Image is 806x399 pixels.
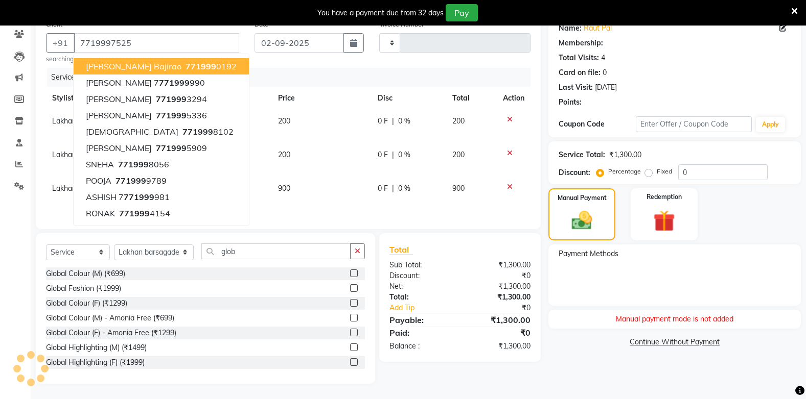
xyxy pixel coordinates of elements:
span: 771999 [116,176,146,186]
span: [PERSON_NAME] [86,143,152,153]
div: [DATE] [595,82,617,93]
div: ₹1,300.00 [460,314,538,326]
div: ₹0 [460,327,538,339]
div: ₹0 [473,303,538,313]
div: Global Highlighting (F) (₹1999) [46,357,145,368]
a: Raut Pal [584,23,612,34]
div: Sub Total: [382,260,460,270]
button: Apply [756,117,785,132]
div: You have a payment due from 32 days [317,8,444,18]
span: 200 [452,150,465,159]
span: 200 [452,116,465,126]
span: 771999 [156,143,187,153]
th: Total [446,87,497,110]
div: Global Colour (M) (₹699) [46,268,125,279]
label: Redemption [647,192,682,202]
span: RONAK [86,208,115,218]
div: Global Colour (F) (₹1299) [46,298,127,309]
span: 200 [278,116,290,126]
input: Search or Scan [201,243,350,259]
span: 0 F [378,183,388,194]
div: 0 [603,67,607,78]
label: Percentage [608,167,641,176]
div: Services [47,68,538,87]
a: Continue Without Payment [550,337,799,347]
span: 0 F [378,149,388,160]
ngb-highlight: 5336 [154,110,207,120]
div: Total: [382,292,460,303]
div: Name: [559,23,582,34]
span: 771999 [159,78,190,88]
div: Global Colour (F) - Amonia Free (₹1299) [46,328,176,338]
button: Pay [446,4,478,21]
span: | [392,183,394,194]
span: [PERSON_NAME] [86,110,152,120]
span: POOJA [86,176,111,186]
th: Disc [372,87,447,110]
ngb-highlight: 9789 [113,176,167,186]
span: 0 % [398,149,410,160]
div: ₹1,300.00 [460,260,538,270]
span: 0 % [398,183,410,194]
span: [PERSON_NAME] [86,94,152,104]
th: Stylist [46,87,146,110]
span: 771999 [124,192,154,202]
small: searching... [46,55,239,64]
span: Payment Methods [559,248,618,259]
button: +91 [46,33,75,53]
div: Payable: [382,314,460,326]
input: Search by Name/Mobile/Email/Code [74,33,239,53]
span: ASHISH [86,192,117,202]
input: Enter Offer / Coupon Code [636,116,752,132]
span: [PERSON_NAME] Bajirao [86,61,181,71]
th: Price [272,87,372,110]
span: SNEHA [86,159,114,169]
span: 771999 [119,208,150,218]
div: Discount: [382,270,460,281]
span: Lakhan barsagade [52,150,113,159]
img: _cash.svg [565,209,598,232]
label: Manual Payment [558,193,607,203]
ngb-highlight: 8102 [180,127,234,137]
ngb-highlight: 7 981 [119,192,170,202]
div: Discount: [559,167,590,178]
div: Net: [382,281,460,292]
span: Lakhan barsagade [52,116,113,126]
div: Last Visit: [559,82,593,93]
span: 900 [452,184,465,193]
ngb-highlight: 7 990 [154,78,205,88]
div: ₹0 [460,270,538,281]
div: Global Fashion (₹1999) [46,283,121,294]
span: Total [389,244,413,255]
span: | [392,116,394,127]
ngb-highlight: 3294 [154,94,207,104]
div: ₹1,300.00 [460,292,538,303]
div: ₹1,300.00 [609,149,641,160]
div: Coupon Code [559,119,636,130]
span: 200 [278,150,290,159]
ngb-highlight: 4154 [117,208,170,218]
a: Add Tip [382,303,473,313]
span: 0 F [378,116,388,127]
span: 771999 [186,61,216,71]
div: Paid: [382,327,460,339]
ngb-highlight: 5909 [154,143,207,153]
span: 771999 [182,127,213,137]
span: 0 % [398,116,410,127]
span: | [392,149,394,160]
span: [DEMOGRAPHIC_DATA] [86,127,178,137]
span: 771999 [156,94,187,104]
span: [PERSON_NAME] [86,78,152,88]
div: 4 [601,53,605,63]
div: Balance : [382,341,460,352]
span: 771999 [118,159,149,169]
ngb-highlight: 0192 [183,61,237,71]
div: Global Colour (M) - Amonia Free (₹699) [46,313,174,323]
img: _gift.svg [647,208,681,234]
div: Service Total: [559,149,605,160]
div: Total Visits: [559,53,599,63]
div: Card on file: [559,67,601,78]
th: Action [497,87,531,110]
span: 900 [278,184,290,193]
div: Points: [559,97,582,108]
